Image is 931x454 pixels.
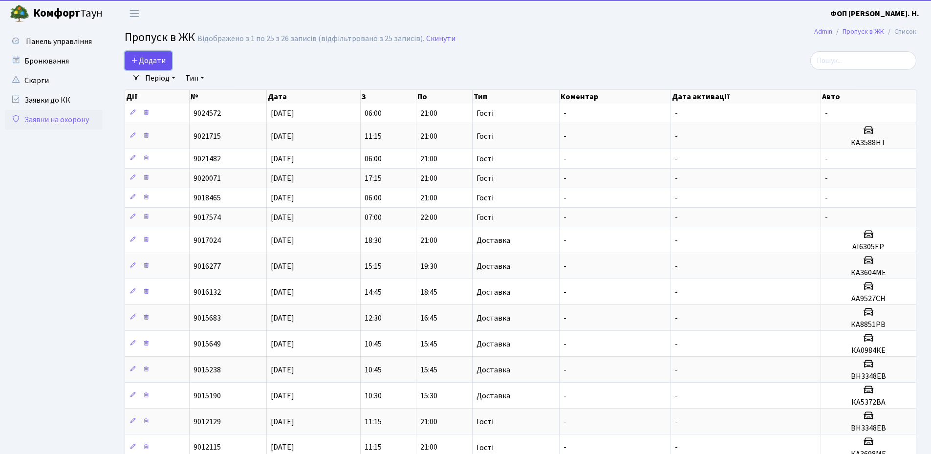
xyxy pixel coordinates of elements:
span: 21:00 [420,108,437,119]
span: 9024572 [194,108,221,119]
span: [DATE] [271,287,294,298]
span: - [675,131,678,142]
span: - [675,442,678,453]
span: 12:30 [365,313,382,324]
b: ФОП [PERSON_NAME]. Н. [830,8,919,19]
th: № [190,90,267,104]
span: - [675,212,678,223]
span: 21:00 [420,235,437,246]
li: Список [884,26,916,37]
span: - [563,131,566,142]
span: 21:00 [420,416,437,427]
span: - [675,173,678,184]
span: Гості [476,132,494,140]
a: Додати [125,51,172,70]
span: Доставка [476,314,510,322]
a: Скинути [426,34,455,43]
span: 9017574 [194,212,221,223]
span: 10:30 [365,390,382,401]
span: 10:45 [365,365,382,375]
span: [DATE] [271,339,294,349]
h5: АІ6305ЕР [825,242,912,252]
span: - [675,287,678,298]
span: [DATE] [271,313,294,324]
span: - [825,108,828,119]
a: Панель управління [5,32,103,51]
span: - [675,339,678,349]
h5: КА8851РВ [825,320,912,329]
span: 11:15 [365,131,382,142]
span: Доставка [476,366,510,374]
span: [DATE] [271,153,294,164]
span: Гості [476,194,494,202]
th: З [361,90,416,104]
th: Дата активації [671,90,821,104]
span: - [675,313,678,324]
span: - [675,416,678,427]
span: - [825,153,828,164]
a: Admin [814,26,832,37]
span: Доставка [476,237,510,244]
span: 15:30 [420,390,437,401]
span: - [563,442,566,453]
span: - [675,390,678,401]
span: 22:00 [420,212,437,223]
span: [DATE] [271,365,294,375]
span: Таун [33,5,103,22]
th: Коментар [560,90,671,104]
span: - [675,108,678,119]
span: 9015190 [194,390,221,401]
h5: КА3588НТ [825,138,912,148]
img: logo.png [10,4,29,23]
span: [DATE] [271,235,294,246]
span: 9017024 [194,235,221,246]
span: 15:45 [420,339,437,349]
span: 11:15 [365,442,382,453]
a: Бронювання [5,51,103,71]
span: 11:15 [365,416,382,427]
span: Панель управління [26,36,92,47]
span: 06:00 [365,193,382,203]
span: 9015683 [194,313,221,324]
span: - [563,173,566,184]
span: 9021715 [194,131,221,142]
div: Відображено з 1 по 25 з 26 записів (відфільтровано з 25 записів). [197,34,424,43]
a: Скарги [5,71,103,90]
span: Гості [476,174,494,182]
h5: КА3604МЕ [825,268,912,278]
span: - [825,173,828,184]
span: - [675,193,678,203]
span: - [563,212,566,223]
span: Гості [476,444,494,452]
b: Комфорт [33,5,80,21]
span: - [675,153,678,164]
span: [DATE] [271,108,294,119]
span: 07:00 [365,212,382,223]
span: [DATE] [271,442,294,453]
span: Пропуск в ЖК [125,29,195,46]
span: 9021482 [194,153,221,164]
span: 21:00 [420,442,437,453]
span: Гості [476,155,494,163]
h5: КА0984КЕ [825,346,912,355]
a: ФОП [PERSON_NAME]. Н. [830,8,919,20]
span: 19:30 [420,261,437,272]
span: 14:45 [365,287,382,298]
span: Доставка [476,340,510,348]
span: 16:45 [420,313,437,324]
span: Додати [131,55,166,66]
span: [DATE] [271,416,294,427]
nav: breadcrumb [800,22,931,42]
a: Заявки на охорону [5,110,103,130]
span: - [825,212,828,223]
span: 9012129 [194,416,221,427]
span: - [563,390,566,401]
span: [DATE] [271,131,294,142]
span: 18:30 [365,235,382,246]
span: 9016132 [194,287,221,298]
span: 9018465 [194,193,221,203]
span: 15:15 [365,261,382,272]
h5: КА5372ВА [825,398,912,407]
th: Тип [473,90,560,104]
span: [DATE] [271,173,294,184]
